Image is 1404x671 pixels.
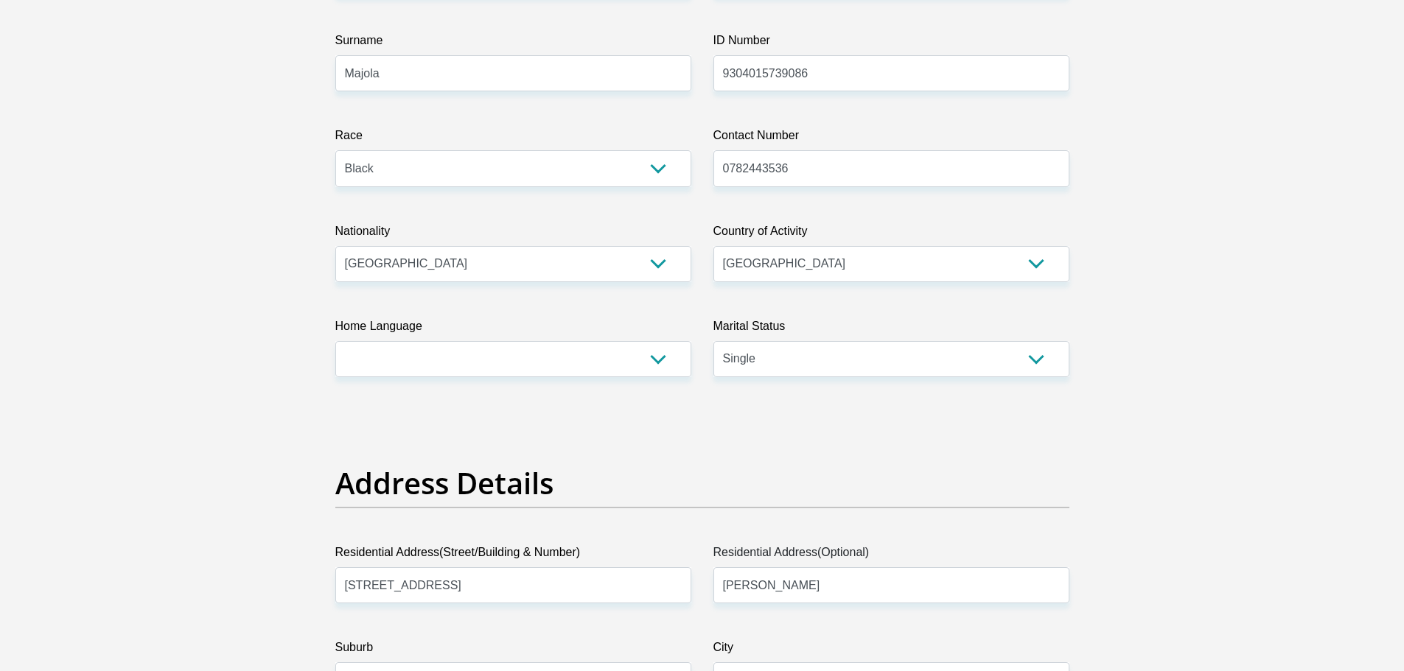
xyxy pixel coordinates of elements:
input: Contact Number [713,150,1069,186]
h2: Address Details [335,466,1069,501]
input: ID Number [713,55,1069,91]
label: Nationality [335,222,691,246]
label: Surname [335,32,691,55]
label: Marital Status [713,317,1069,341]
label: Race [335,127,691,150]
label: Suburb [335,639,691,662]
label: ID Number [713,32,1069,55]
input: Valid residential address [335,567,691,603]
input: Address line 2 (Optional) [713,567,1069,603]
label: Country of Activity [713,222,1069,246]
label: City [713,639,1069,662]
label: Residential Address(Optional) [713,544,1069,567]
label: Contact Number [713,127,1069,150]
label: Residential Address(Street/Building & Number) [335,544,691,567]
input: Surname [335,55,691,91]
label: Home Language [335,317,691,341]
